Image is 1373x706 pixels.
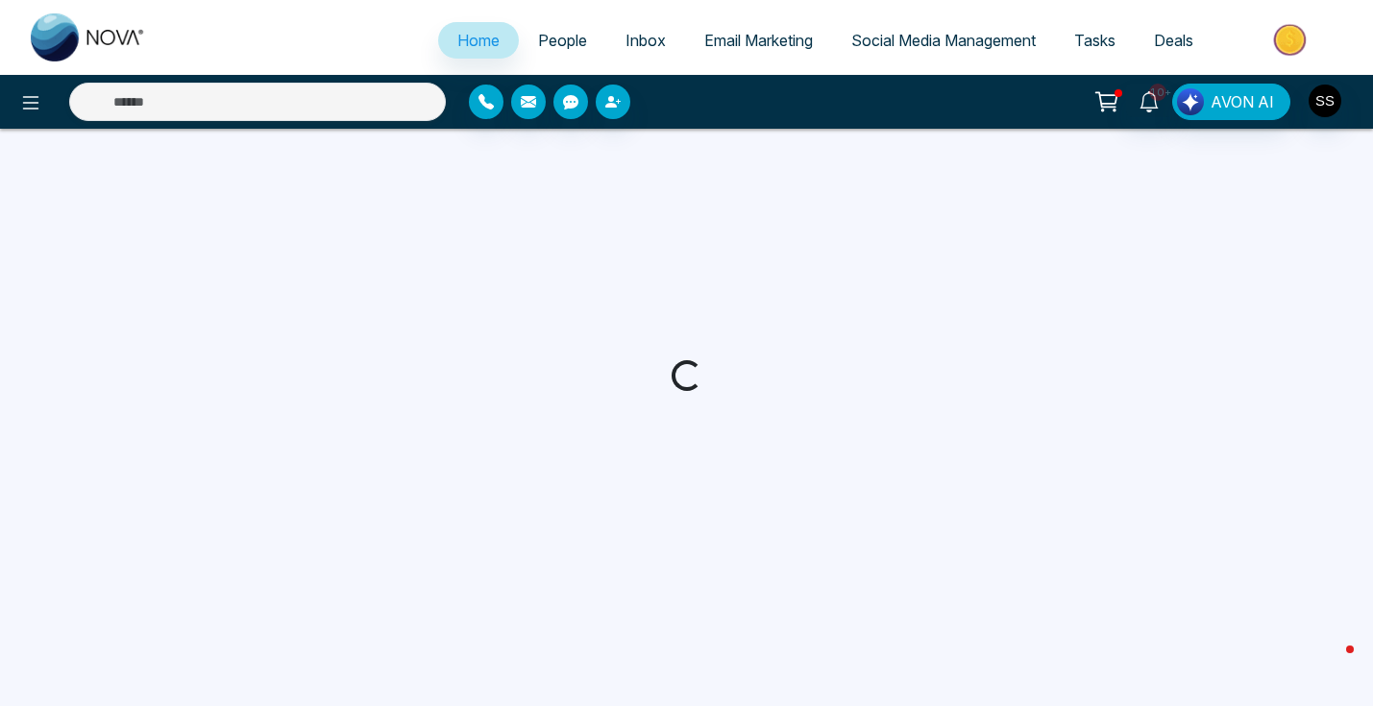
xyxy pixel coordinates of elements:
span: Inbox [625,31,666,50]
a: Deals [1135,22,1213,59]
iframe: Intercom live chat [1308,641,1354,687]
a: People [519,22,606,59]
button: AVON AI [1172,84,1290,120]
img: Nova CRM Logo [31,13,146,61]
a: Email Marketing [685,22,832,59]
span: Deals [1154,31,1193,50]
span: AVON AI [1211,90,1274,113]
span: People [538,31,587,50]
a: Tasks [1055,22,1135,59]
a: Social Media Management [832,22,1055,59]
a: Inbox [606,22,685,59]
a: 10+ [1126,84,1172,117]
span: Email Marketing [704,31,813,50]
a: Home [438,22,519,59]
span: 10+ [1149,84,1166,101]
img: Lead Flow [1177,88,1204,115]
span: Home [457,31,500,50]
span: Tasks [1074,31,1116,50]
img: Market-place.gif [1222,18,1361,61]
span: Social Media Management [851,31,1036,50]
img: User Avatar [1309,85,1341,117]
